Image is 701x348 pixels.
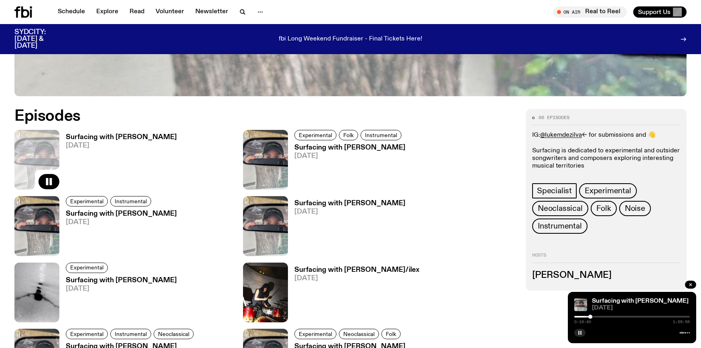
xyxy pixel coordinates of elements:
a: Volunteer [151,6,189,18]
h3: Surfacing with [PERSON_NAME] [66,277,177,284]
h2: Episodes [14,109,446,123]
a: Surfacing with [PERSON_NAME][DATE] [59,134,177,190]
a: Surfacing with [PERSON_NAME][DATE] [288,200,405,256]
span: Folk [386,331,396,337]
span: [DATE] [592,305,690,311]
a: Instrumental [110,329,151,339]
span: Neoclassical [158,331,189,337]
span: Specialist [537,186,572,195]
span: [DATE] [66,285,177,292]
a: Surfacing with [PERSON_NAME][DATE] [59,210,177,256]
a: Instrumental [110,196,151,206]
span: Instrumental [115,331,147,337]
a: Surfacing with [PERSON_NAME][DATE] [288,144,405,190]
a: @lukemdezilva [540,132,582,138]
a: Instrumental [361,130,401,140]
span: Experimental [70,331,103,337]
span: Experimental [299,132,332,138]
a: Folk [339,130,358,140]
a: Read [125,6,149,18]
span: Experimental [70,198,103,204]
a: Surfacing with [PERSON_NAME]/ilex[DATE] [288,267,419,322]
h3: Surfacing with [PERSON_NAME] [66,210,177,217]
a: Folk [591,201,617,216]
span: Instrumental [365,132,397,138]
span: Noise [625,204,645,213]
h3: Surfacing with [PERSON_NAME]/ilex [294,267,419,273]
span: [DATE] [294,275,419,282]
a: Neoclassical [339,329,379,339]
span: Folk [596,204,611,213]
h2: Hosts [532,253,680,263]
h3: [PERSON_NAME] [532,271,680,280]
a: Newsletter [190,6,233,18]
h3: Surfacing with [PERSON_NAME] [294,144,405,151]
button: Support Us [633,6,687,18]
span: Support Us [638,8,671,16]
a: Experimental [294,329,336,339]
span: 1:59:59 [673,320,690,324]
span: 66 episodes [539,115,569,120]
span: Instrumental [538,222,582,231]
p: fbi Long Weekend Fundraiser - Final Tickets Here! [279,36,422,43]
span: Experimental [299,331,332,337]
a: Experimental [66,263,108,273]
a: Neoclassical [154,329,194,339]
a: Experimental [294,130,336,140]
span: Neoclassical [538,204,583,213]
a: Surfacing with [PERSON_NAME] [592,298,689,304]
a: Instrumental [532,219,588,234]
a: Noise [619,201,651,216]
h3: SYDCITY: [DATE] & [DATE] [14,29,66,49]
span: [DATE] [66,142,177,149]
a: Specialist [532,183,577,198]
img: Image by Billy Zammit [243,263,288,322]
a: Surfacing with [PERSON_NAME][DATE] [59,277,177,322]
button: On AirReal to Reel [553,6,627,18]
a: Experimental [579,183,637,198]
a: Experimental [66,196,108,206]
span: Instrumental [115,198,147,204]
a: Neoclassical [532,201,588,216]
a: Schedule [53,6,90,18]
h3: Surfacing with [PERSON_NAME] [66,134,177,141]
span: Folk [343,132,354,138]
h3: Surfacing with [PERSON_NAME] [294,200,405,207]
span: 0:16:40 [574,320,591,324]
span: Neoclassical [343,331,375,337]
span: [DATE] [66,219,177,226]
span: [DATE] [294,208,405,215]
span: Experimental [70,265,103,271]
a: Experimental [66,329,108,339]
span: Experimental [585,186,631,195]
span: [DATE] [294,153,405,160]
p: IG: <- for submissions and 👋 Surfacing is dedicated to experimental and outsider songwriters and ... [532,132,680,170]
a: Folk [381,329,401,339]
a: Explore [91,6,123,18]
